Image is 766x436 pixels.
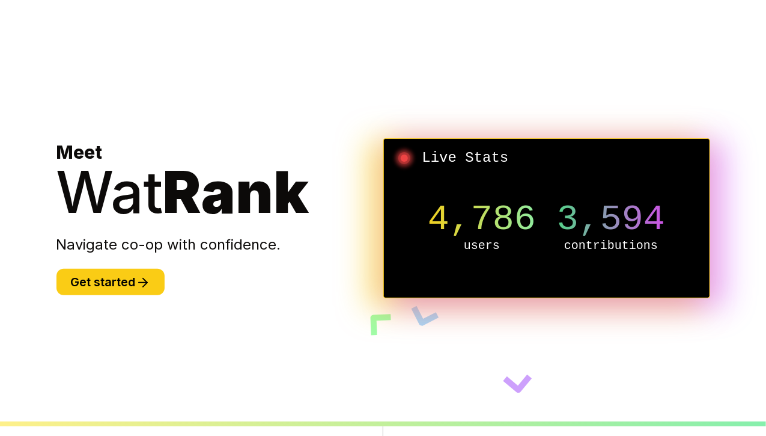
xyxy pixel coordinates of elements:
p: 3,594 [547,201,676,238]
h2: Live Stats [394,149,700,168]
p: Navigate co-op with confidence. [56,235,383,254]
h1: Meet [56,141,383,221]
p: contributions [547,238,676,254]
span: Wat [56,157,163,227]
a: Get started [56,277,165,289]
button: Get started [56,269,165,295]
p: 4,786 [418,201,547,238]
span: Rank [163,157,309,227]
p: users [418,238,547,254]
